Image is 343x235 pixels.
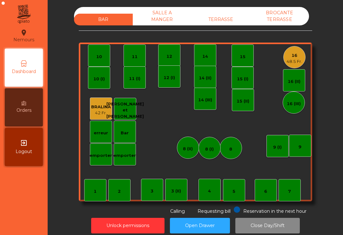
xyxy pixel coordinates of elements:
[287,101,301,107] div: 16 (III)
[237,76,248,82] div: 15 (I)
[170,208,185,214] span: Calling
[202,53,208,60] div: 14
[91,110,111,116] div: 42 Fr.
[94,130,108,136] div: erreur
[243,208,306,214] span: Reservation in the next hour
[286,58,302,65] div: 48.5 Fr.
[20,29,28,37] i: location_on
[90,152,112,159] div: emporter
[208,188,211,194] div: 4
[170,218,230,233] button: Open Drawer
[121,130,129,136] div: Bar
[96,54,102,60] div: 10
[91,104,111,110] div: BRALINA
[288,78,300,85] div: 16 (II)
[13,28,34,44] div: Nemours
[94,188,97,195] div: 1
[264,188,267,195] div: 6
[198,208,231,214] span: Requesting bill
[192,14,250,25] div: TERRASSE
[235,218,300,233] button: Close Day/Shift
[118,188,121,195] div: 2
[113,152,136,159] div: emporter
[171,188,181,194] div: 3 (II)
[198,97,212,103] div: 14 (III)
[16,148,32,155] span: Logout
[20,139,28,147] i: exit_to_app
[273,144,282,151] div: 9 (I)
[164,75,175,81] div: 12 (I)
[250,7,309,25] div: BROCANTE TERRASSE
[12,68,36,75] span: Dashboard
[91,218,165,233] button: Unlock permissions
[129,76,140,82] div: 11 (I)
[199,75,212,81] div: 14 (II)
[229,146,232,152] div: 8
[132,54,138,60] div: 11
[240,54,245,60] div: 15
[232,188,235,195] div: 5
[17,107,31,114] span: Orders
[16,3,31,25] img: qpiato
[93,76,105,82] div: 10 (I)
[151,188,153,194] div: 3
[183,146,193,152] div: 8 (II)
[166,53,172,60] div: 12
[286,52,302,59] div: 16
[106,101,144,120] div: [PERSON_NAME] et [PERSON_NAME]
[205,146,214,152] div: 8 (I)
[74,14,133,25] div: BAR
[299,144,301,150] div: 9
[288,188,291,195] div: 7
[237,98,249,104] div: 15 (II)
[133,7,192,25] div: SALLE A MANGER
